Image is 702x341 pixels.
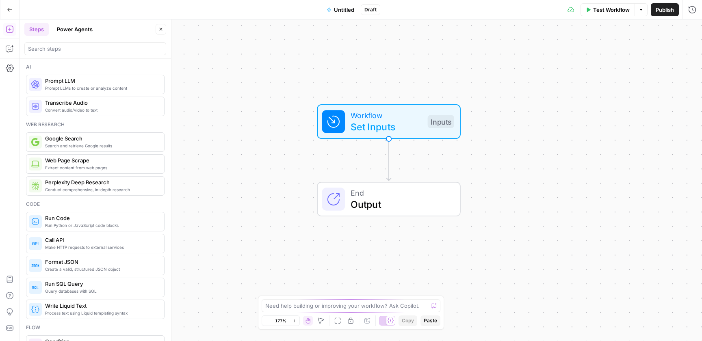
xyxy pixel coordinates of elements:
span: Search and retrieve Google results [45,142,158,149]
div: Code [26,201,165,208]
div: EndOutput [277,182,500,216]
button: Untitled [322,3,359,16]
span: Perplexity Deep Research [45,178,158,186]
div: Flow [26,324,165,331]
span: 177% [275,317,286,324]
button: Paste [420,315,440,326]
span: Paste [424,317,437,324]
span: Run Code [45,214,158,222]
span: Format JSON [45,258,158,266]
div: Web research [26,121,165,128]
span: Copy [402,317,414,324]
span: Convert audio/video to text [45,107,158,113]
button: Power Agents [52,23,97,36]
span: Conduct comprehensive, in-depth research [45,186,158,193]
span: Untitled [334,6,354,14]
span: Create a valid, structured JSON object [45,266,158,272]
span: Write Liquid Text [45,302,158,310]
span: Extract content from web pages [45,164,158,171]
span: Workflow [351,109,422,121]
span: Query databases with SQL [45,288,158,294]
button: Test Workflow [581,3,635,16]
span: Test Workflow [593,6,630,14]
span: Run Python or JavaScript code blocks [45,222,158,229]
span: Set Inputs [351,119,422,134]
span: Transcribe Audio [45,99,158,107]
div: WorkflowSet InputsInputs [277,104,500,139]
span: Output [351,197,448,211]
span: End [351,187,448,198]
div: Inputs [428,115,454,128]
input: Search steps [28,45,162,53]
span: Web Page Scrape [45,156,158,164]
g: Edge from start to end [387,139,391,181]
button: Copy [399,315,417,326]
span: Make HTTP requests to external services [45,244,158,250]
button: Publish [651,3,679,16]
span: Prompt LLMs to create or analyze content [45,85,158,91]
span: Process text using Liquid templating syntax [45,310,158,316]
span: Call API [45,236,158,244]
div: Ai [26,63,165,71]
span: Google Search [45,134,158,142]
span: Draft [364,6,377,13]
span: Publish [656,6,674,14]
button: Steps [24,23,49,36]
span: Run SQL Query [45,280,158,288]
span: Prompt LLM [45,77,158,85]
